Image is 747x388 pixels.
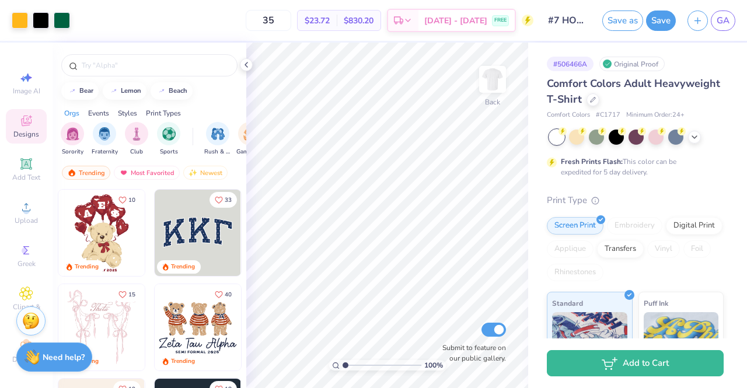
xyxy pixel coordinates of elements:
img: d12c9beb-9502-45c7-ae94-40b97fdd6040 [240,284,327,370]
label: Submit to feature on our public gallery. [436,342,506,363]
button: Like [113,286,141,302]
strong: Fresh Prints Flash: [561,157,623,166]
span: Upload [15,216,38,225]
input: – – [246,10,291,31]
div: Transfers [597,240,644,258]
div: Back [485,97,500,107]
div: Trending [171,263,195,271]
span: Standard [552,297,583,309]
input: Untitled Design [539,9,596,32]
div: filter for Game Day [236,122,263,156]
div: Vinyl [647,240,680,258]
button: filter button [157,122,180,156]
button: Like [113,192,141,208]
span: Fraternity [92,148,118,156]
div: Digital Print [666,217,722,235]
img: trend_line.gif [109,88,118,95]
button: Like [210,192,237,208]
div: Foil [683,240,711,258]
button: beach [151,82,193,100]
img: Rush & Bid Image [211,127,225,141]
div: Trending [171,357,195,366]
img: trending.gif [67,169,76,177]
span: 40 [225,292,232,298]
div: beach [169,88,187,94]
div: lemon [121,88,141,94]
button: filter button [236,122,263,156]
span: Comfort Colors Adult Heavyweight T-Shirt [547,76,720,106]
span: Rush & Bid [204,148,231,156]
button: Add to Cart [547,350,724,376]
span: Minimum Order: 24 + [626,110,685,120]
span: 100 % [424,360,443,370]
div: This color can be expedited for 5 day delivery. [561,156,704,177]
span: Designs [13,130,39,139]
div: Trending [75,263,99,271]
span: Add Text [12,173,40,182]
img: Back [481,68,504,91]
button: filter button [92,122,118,156]
button: filter button [125,122,148,156]
span: 33 [225,197,232,203]
img: e74243e0-e378-47aa-a400-bc6bcb25063a [144,190,231,276]
img: a3be6b59-b000-4a72-aad0-0c575b892a6b [155,284,241,370]
img: Club Image [130,127,143,141]
div: Rhinestones [547,264,603,281]
div: filter for Fraternity [92,122,118,156]
img: Standard [552,312,627,370]
span: Sorority [62,148,83,156]
div: Original Proof [599,57,665,71]
div: Newest [183,166,228,180]
div: # 506466A [547,57,594,71]
div: Styles [118,108,137,118]
span: GA [717,14,729,27]
img: most_fav.gif [119,169,128,177]
button: lemon [103,82,146,100]
div: Applique [547,240,594,258]
button: Save as [602,11,643,31]
img: Game Day Image [243,127,257,141]
img: 3b9aba4f-e317-4aa7-a679-c95a879539bd [155,190,241,276]
img: 83dda5b0-2158-48ca-832c-f6b4ef4c4536 [58,284,145,370]
div: bear [79,88,93,94]
div: filter for Sports [157,122,180,156]
div: Screen Print [547,217,603,235]
span: # C1717 [596,110,620,120]
span: Sports [160,148,178,156]
span: Club [130,148,143,156]
img: edfb13fc-0e43-44eb-bea2-bf7fc0dd67f9 [240,190,327,276]
a: GA [711,11,735,31]
button: bear [61,82,99,100]
img: Puff Ink [644,312,719,370]
div: Trending [62,166,110,180]
span: $830.20 [344,15,373,27]
img: Newest.gif [189,169,198,177]
div: filter for Rush & Bid [204,122,231,156]
span: 10 [128,197,135,203]
img: Sorority Image [66,127,79,141]
button: Like [210,286,237,302]
div: Print Types [146,108,181,118]
span: Clipart & logos [6,302,47,321]
input: Try "Alpha" [81,60,230,71]
strong: Need help? [43,352,85,363]
span: Decorate [12,355,40,364]
button: Save [646,11,676,31]
div: Events [88,108,109,118]
span: [DATE] - [DATE] [424,15,487,27]
img: 587403a7-0594-4a7f-b2bd-0ca67a3ff8dd [58,190,145,276]
span: 15 [128,292,135,298]
div: filter for Sorority [61,122,84,156]
div: Orgs [64,108,79,118]
span: Puff Ink [644,297,668,309]
span: Greek [18,259,36,268]
img: Sports Image [162,127,176,141]
button: filter button [61,122,84,156]
span: FREE [494,16,507,25]
span: Comfort Colors [547,110,590,120]
img: Fraternity Image [98,127,111,141]
img: d12a98c7-f0f7-4345-bf3a-b9f1b718b86e [144,284,231,370]
span: $23.72 [305,15,330,27]
div: Most Favorited [114,166,180,180]
img: trend_line.gif [157,88,166,95]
